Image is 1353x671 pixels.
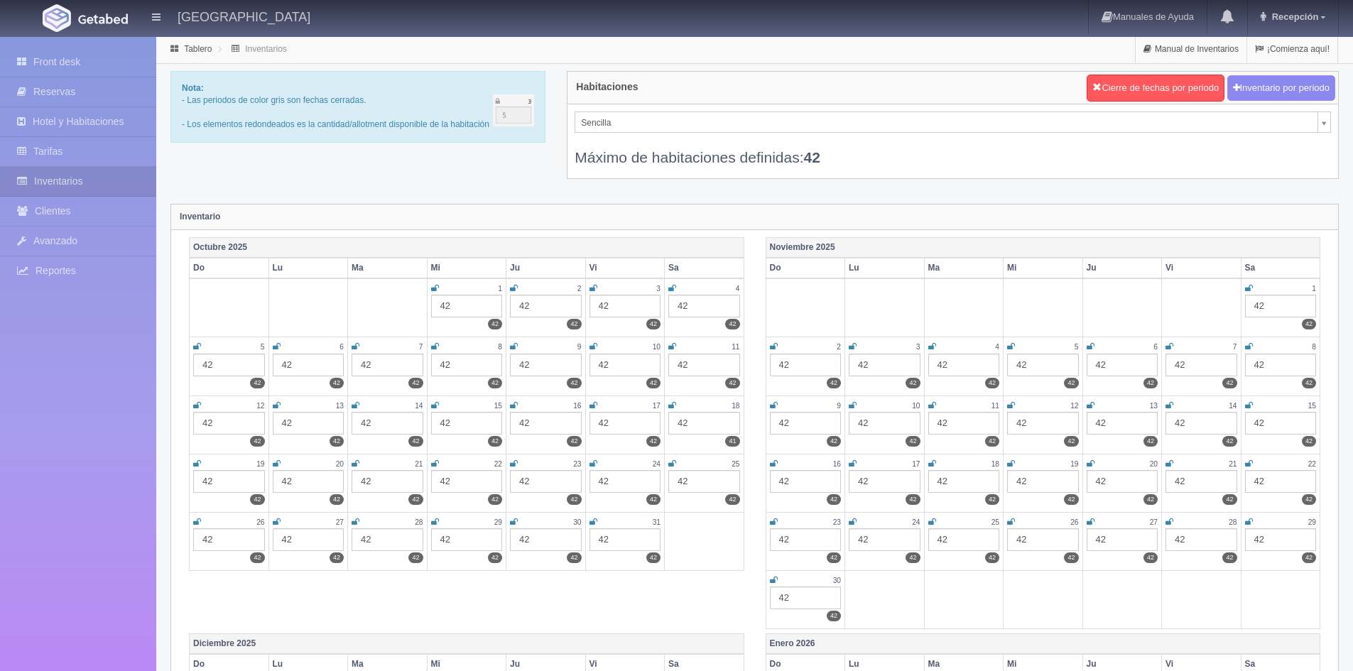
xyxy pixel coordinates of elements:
[510,470,582,493] div: 42
[906,552,920,563] label: 42
[849,412,920,435] div: 42
[567,436,581,447] label: 42
[646,319,661,329] label: 42
[827,436,841,447] label: 42
[845,258,925,278] th: Lu
[827,552,841,563] label: 42
[352,470,423,493] div: 42
[849,470,920,493] div: 42
[170,71,545,143] div: - Las periodos de color gris son fechas cerradas. - Los elementos redondeados es la cantidad/allo...
[330,552,344,563] label: 42
[1087,528,1158,551] div: 42
[646,436,661,447] label: 42
[991,460,999,468] small: 18
[431,470,503,493] div: 42
[1233,343,1237,351] small: 7
[256,518,264,526] small: 26
[573,518,581,526] small: 30
[1165,470,1237,493] div: 42
[827,378,841,388] label: 42
[1308,518,1316,526] small: 29
[250,436,264,447] label: 42
[1227,75,1335,102] button: Inventario por periodo
[653,343,661,351] small: 10
[576,82,638,92] h4: Habitaciones
[849,528,920,551] div: 42
[1064,494,1078,505] label: 42
[431,528,503,551] div: 42
[1308,402,1316,410] small: 15
[827,494,841,505] label: 42
[494,518,502,526] small: 29
[506,258,586,278] th: Ju
[1165,528,1237,551] div: 42
[1153,343,1158,351] small: 6
[488,494,502,505] label: 42
[268,258,348,278] th: Lu
[668,295,740,317] div: 42
[408,436,423,447] label: 42
[261,343,265,351] small: 5
[493,94,535,126] img: cutoff.png
[180,212,220,222] strong: Inventario
[589,528,661,551] div: 42
[1007,470,1079,493] div: 42
[1150,402,1158,410] small: 13
[250,552,264,563] label: 42
[573,402,581,410] small: 16
[1229,518,1237,526] small: 28
[190,258,269,278] th: Do
[330,436,344,447] label: 42
[837,343,841,351] small: 2
[1087,470,1158,493] div: 42
[488,436,502,447] label: 42
[833,460,841,468] small: 16
[928,412,1000,435] div: 42
[928,528,1000,551] div: 42
[1004,258,1083,278] th: Mi
[1302,436,1316,447] label: 42
[1302,319,1316,329] label: 42
[573,460,581,468] small: 23
[431,354,503,376] div: 42
[488,378,502,388] label: 42
[193,412,265,435] div: 42
[837,402,841,410] small: 9
[1143,494,1158,505] label: 42
[732,343,739,351] small: 11
[1229,402,1237,410] small: 14
[1268,11,1319,22] span: Recepción
[581,112,1312,133] span: Sencilla
[190,237,744,258] th: Octubre 2025
[653,460,661,468] small: 24
[1245,470,1317,493] div: 42
[408,494,423,505] label: 42
[1222,494,1237,505] label: 42
[336,460,344,468] small: 20
[985,494,999,505] label: 42
[1150,518,1158,526] small: 27
[985,378,999,388] label: 42
[273,528,344,551] div: 42
[510,412,582,435] div: 42
[494,460,502,468] small: 22
[725,494,739,505] label: 42
[912,518,920,526] small: 24
[906,436,920,447] label: 42
[766,237,1320,258] th: Noviembre 2025
[833,577,841,584] small: 30
[250,494,264,505] label: 42
[770,354,842,376] div: 42
[415,518,423,526] small: 28
[339,343,344,351] small: 6
[928,354,1000,376] div: 42
[1087,75,1224,102] button: Cierre de fechas por periodo
[498,343,502,351] small: 8
[431,295,503,317] div: 42
[419,343,423,351] small: 7
[804,149,820,165] b: 42
[330,378,344,388] label: 42
[1007,354,1079,376] div: 42
[732,460,739,468] small: 25
[770,412,842,435] div: 42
